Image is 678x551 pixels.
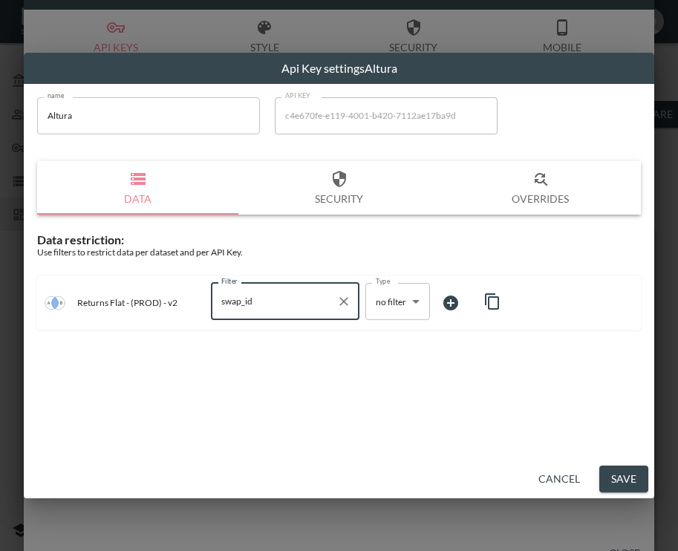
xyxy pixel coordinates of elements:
button: Overrides [440,161,641,215]
label: API KEY [285,91,311,100]
input: Filter [218,290,330,313]
button: Cancel [532,466,586,493]
button: Clear [333,291,354,312]
span: Data restriction: [37,232,124,247]
button: Data [37,161,238,215]
button: Save [599,466,648,493]
button: Security [238,161,440,215]
img: inner join icon [45,293,65,313]
span: no filter [376,296,406,307]
p: Returns Flat - (PROD) - v2 [77,297,177,308]
div: Use filters to restrict data per dataset and per API Key. [37,247,641,258]
label: Type [376,276,391,286]
h2: Api Key settings Altura [24,53,654,84]
label: name [48,91,65,100]
label: Filter [221,276,238,286]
